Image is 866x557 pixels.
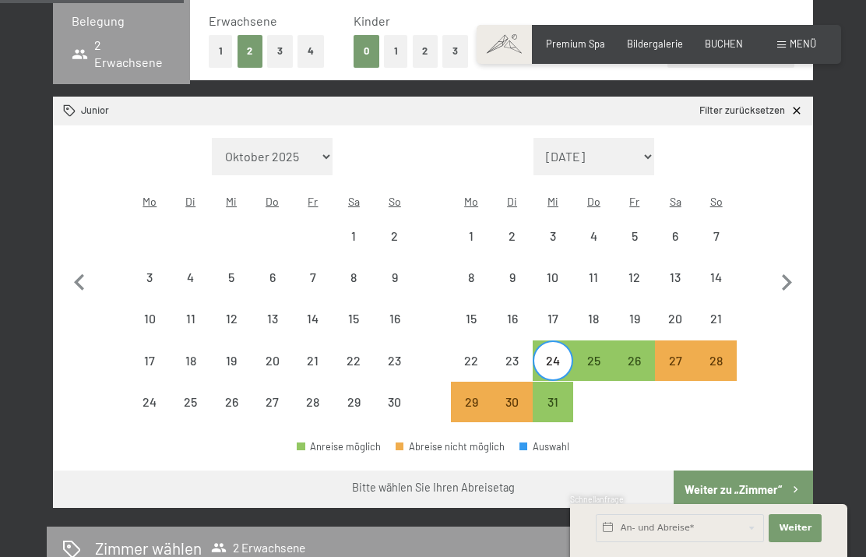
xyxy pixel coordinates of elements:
[376,312,414,350] div: 16
[629,195,639,208] abbr: Freitag
[491,215,532,256] div: Tue Dec 02 2025
[333,340,374,381] div: Sat Nov 22 2025
[129,382,170,422] div: Abreise nicht möglich
[335,354,372,392] div: 22
[172,271,209,308] div: 4
[294,312,332,350] div: 14
[695,257,736,298] div: Abreise nicht möglich
[63,104,109,118] div: Junior
[308,195,318,208] abbr: Freitag
[655,298,695,339] div: Sat Dec 20 2025
[570,495,624,504] span: Schnellanfrage
[616,354,653,392] div: 26
[493,271,530,308] div: 9
[695,340,736,381] div: Abreise nicht möglich, da die Mindestaufenthaltsdauer nicht erfüllt wird
[72,12,171,30] h3: Belegung
[335,230,372,267] div: 1
[63,104,76,118] svg: Zimmer
[211,257,252,298] div: Wed Nov 05 2025
[335,396,372,433] div: 29
[491,340,532,381] div: Tue Dec 23 2025
[705,37,743,50] span: BUCHEN
[375,257,415,298] div: Abreise nicht möglich
[252,257,292,298] div: Abreise nicht möglich
[452,312,490,350] div: 15
[573,257,614,298] div: Thu Dec 11 2025
[171,340,211,381] div: Tue Nov 18 2025
[573,298,614,339] div: Abreise nicht möglich
[375,257,415,298] div: Sun Nov 09 2025
[452,396,490,433] div: 29
[491,298,532,339] div: Abreise nicht möglich
[129,340,170,381] div: Abreise nicht möglich
[491,215,532,256] div: Abreise nicht möglich
[546,37,605,50] a: Premium Spa
[507,195,517,208] abbr: Dienstag
[375,298,415,339] div: Abreise nicht möglich
[655,298,695,339] div: Abreise nicht möglich
[493,312,530,350] div: 16
[171,382,211,422] div: Tue Nov 25 2025
[129,257,170,298] div: Abreise nicht möglich
[129,298,170,339] div: Abreise nicht möglich
[451,340,491,381] div: Abreise nicht möglich
[252,340,292,381] div: Thu Nov 20 2025
[695,215,736,256] div: Abreise nicht möglich
[211,298,252,339] div: Abreise nicht möglich
[655,340,695,381] div: Sat Dec 27 2025
[252,340,292,381] div: Abreise nicht möglich
[573,340,614,381] div: Thu Dec 25 2025
[534,230,572,267] div: 3
[616,312,653,350] div: 19
[238,35,263,67] button: 2
[293,382,333,422] div: Abreise nicht möglich
[697,312,734,350] div: 21
[573,298,614,339] div: Thu Dec 18 2025
[451,215,491,256] div: Mon Dec 01 2025
[697,230,734,267] div: 7
[491,340,532,381] div: Abreise nicht möglich
[354,13,390,28] span: Kinder
[655,257,695,298] div: Abreise nicht möglich
[376,354,414,392] div: 23
[614,340,655,381] div: Fri Dec 26 2025
[333,298,374,339] div: Abreise nicht möglich
[333,340,374,381] div: Abreise nicht möglich
[451,215,491,256] div: Abreise nicht möglich
[655,257,695,298] div: Sat Dec 13 2025
[293,298,333,339] div: Abreise nicht möglich
[171,298,211,339] div: Abreise nicht möglich
[533,215,573,256] div: Wed Dec 03 2025
[614,340,655,381] div: Abreise möglich
[614,257,655,298] div: Abreise nicht möglich
[252,382,292,422] div: Thu Nov 27 2025
[129,257,170,298] div: Mon Nov 03 2025
[376,396,414,433] div: 30
[655,215,695,256] div: Abreise nicht möglich
[171,257,211,298] div: Tue Nov 04 2025
[335,312,372,350] div: 15
[131,354,168,392] div: 17
[143,195,157,208] abbr: Montag
[451,382,491,422] div: Abreise nicht möglich, da die Mindestaufenthaltsdauer nicht erfüllt wird
[375,215,415,256] div: Sun Nov 02 2025
[770,138,803,424] button: Nächster Monat
[697,271,734,308] div: 14
[129,340,170,381] div: Mon Nov 17 2025
[657,354,694,392] div: 27
[129,382,170,422] div: Mon Nov 24 2025
[533,382,573,422] div: Abreise möglich
[573,340,614,381] div: Abreise möglich
[533,215,573,256] div: Abreise nicht möglich
[464,195,478,208] abbr: Montag
[213,354,250,392] div: 19
[710,195,723,208] abbr: Sonntag
[614,215,655,256] div: Abreise nicht möglich
[575,271,612,308] div: 11
[172,312,209,350] div: 11
[335,271,372,308] div: 8
[376,230,414,267] div: 2
[616,230,653,267] div: 5
[213,396,250,433] div: 26
[769,514,822,542] button: Weiter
